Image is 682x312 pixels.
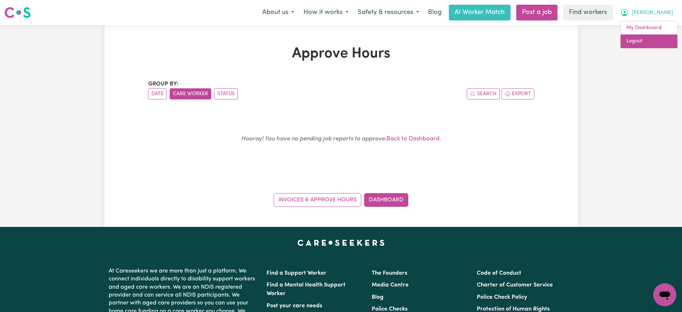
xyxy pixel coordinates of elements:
button: sort invoices by care worker [170,88,211,99]
span: Group by: [148,81,178,87]
a: Post a job [516,5,558,20]
a: Police Check Policy [477,294,527,300]
a: Back to Dashboard [386,136,439,142]
button: About us [258,5,299,20]
a: Code of Conduct [477,270,521,276]
a: AI Worker Match [449,5,511,20]
a: Careseekers home page [297,240,385,246]
a: Media Centre [372,282,409,288]
h1: Approve Hours [148,45,534,62]
button: Search [467,88,500,99]
button: My Account [616,5,678,20]
button: Export [502,88,534,99]
iframe: Button to launch messaging window [653,283,676,306]
a: Charter of Customer Service [477,282,553,288]
a: Police Checks [372,306,408,312]
small: . [241,136,441,142]
a: Logout [621,34,677,48]
a: Post your care needs [267,303,322,309]
a: Find a Support Worker [267,270,326,276]
a: Dashboard [364,193,408,207]
a: Careseekers logo [4,4,31,21]
a: Invoices & Approve Hours [274,193,361,207]
button: sort invoices by paid status [214,88,238,99]
a: Protection of Human Rights [477,306,550,312]
a: The Founders [372,270,407,276]
a: Find workers [563,5,613,20]
span: [PERSON_NAME] [632,9,673,17]
div: My Account [620,21,678,48]
button: Safety & resources [353,5,424,20]
em: Hooray! You have no pending job reports to approve. [241,136,386,142]
a: Find a Mental Health Support Worker [267,282,345,297]
img: Careseekers logo [4,6,31,19]
a: Blog [424,5,446,20]
button: How it works [299,5,353,20]
button: sort invoices by date [148,88,167,99]
a: Blog [372,294,384,300]
a: My Dashboard [621,21,677,35]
